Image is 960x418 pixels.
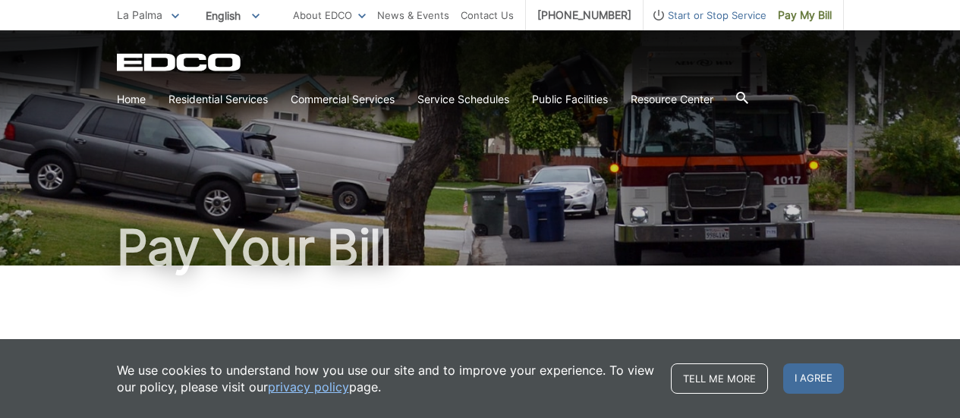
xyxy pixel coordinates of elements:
a: Resource Center [631,91,713,108]
h1: Pay Your Bill [117,223,844,272]
a: About EDCO [293,7,366,24]
a: Commercial Services [291,91,395,108]
span: La Palma [117,8,162,21]
a: Contact Us [461,7,514,24]
a: Residential Services [168,91,268,108]
a: Home [117,91,146,108]
a: Tell me more [671,363,768,394]
p: We use cookies to understand how you use our site and to improve your experience. To view our pol... [117,362,656,395]
span: I agree [783,363,844,394]
span: Pay My Bill [778,7,832,24]
a: privacy policy [268,379,349,395]
a: EDCD logo. Return to the homepage. [117,53,243,71]
a: Service Schedules [417,91,509,108]
a: Public Facilities [532,91,608,108]
span: English [194,3,271,28]
a: News & Events [377,7,449,24]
